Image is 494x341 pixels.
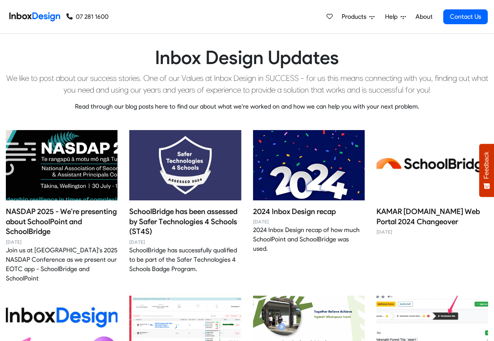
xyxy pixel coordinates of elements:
[6,72,488,96] p: We like to post about our success stories. One of our Values at Inbox Design in SUCCESS - for us ...
[376,229,488,236] time: [DATE]
[376,130,488,236] a: KAMAR school.kiwi Web Portal 2024 Changeover image KAMAR [DOMAIN_NAME] Web Portal 2024 Changeover...
[6,246,118,283] div: Join us at [GEOGRAPHIC_DATA]'s 2025 NASDAP Conference as we present our EOTC app - SchoolBridge a...
[129,130,241,274] a: SchoolBridge has been assessed by Safer Technologies 4 Schools (ST4S) image SchoolBridge has been...
[385,12,401,21] span: Help
[129,246,241,274] div: SchoolBridge has successfully qualified to be part of the Safer Technologies 4 Schools Badge Prog...
[6,130,118,284] a: NASDAP 2025 - We're presenting about SchoolPoint and SchoolBridge image NASDAP 2025 - We're prese...
[253,218,365,225] time: [DATE]
[253,225,365,254] div: 2024 Inbox Design recap of how much SchoolPoint and SchoolBridge was used.
[376,118,488,212] img: KAMAR school.kiwi Web Portal 2024 Changeover image
[376,207,488,227] h4: KAMAR [DOMAIN_NAME] Web Portal 2024 Changeover
[413,9,435,25] a: About
[129,239,241,246] time: [DATE]
[479,144,494,197] button: Feedback - Show survey
[6,118,118,212] img: NASDAP 2025 - We're presenting about SchoolPoint and SchoolBridge image
[342,12,369,21] span: Products
[483,152,490,179] span: Feedback
[339,9,378,25] a: Products
[66,12,109,21] a: 07 281 1600
[6,207,118,237] h4: NASDAP 2025 - We're presenting about SchoolPoint and SchoolBridge
[382,9,409,25] a: Help
[6,239,118,246] time: [DATE]
[6,102,488,111] p: Read through our blog posts here to find our about what we're worked on and how we can help you w...
[253,118,365,212] img: 2024 Inbox Design recap image
[6,46,488,69] h1: Inbox Design Updates
[253,130,365,254] a: 2024 Inbox Design recap image 2024 Inbox Design recap [DATE] 2024 Inbox Design recap of how much ...
[253,207,365,217] h4: 2024 Inbox Design recap
[129,207,241,237] h4: SchoolBridge has been assessed by Safer Technologies 4 Schools (ST4S)
[443,9,488,24] a: Contact Us
[129,118,241,212] img: SchoolBridge has been assessed by Safer Technologies 4 Schools (ST4S) image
